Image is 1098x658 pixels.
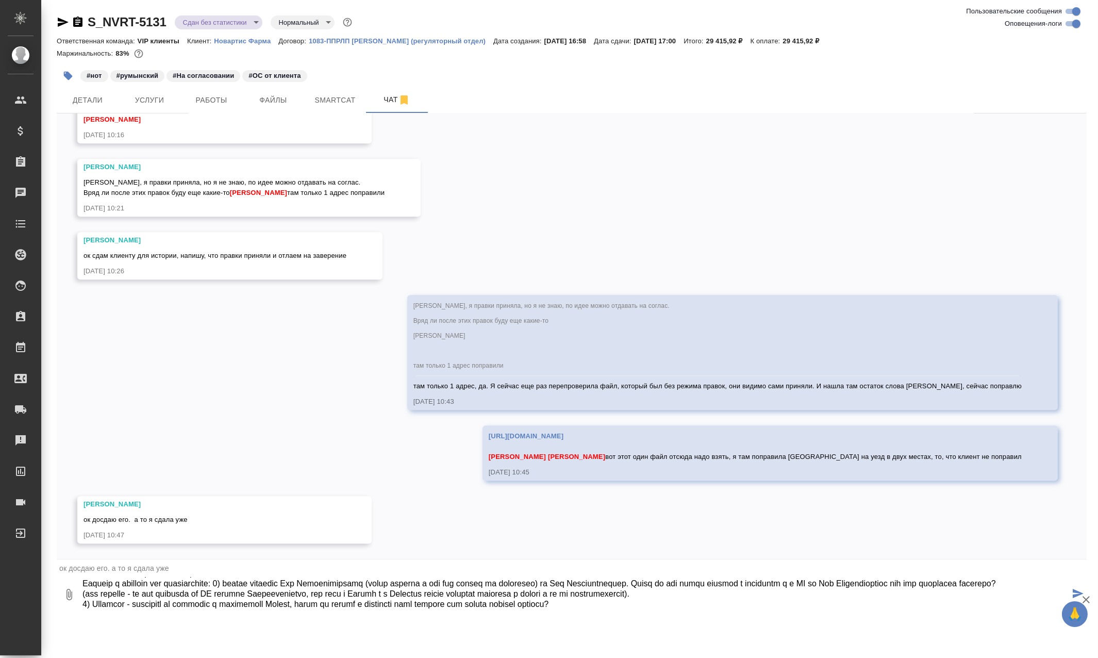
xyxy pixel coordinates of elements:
span: [PERSON_NAME], я правки приняла, но я не знаю, по идее можно отдавать на соглас. Вряд ли после эт... [413,302,670,369]
div: [DATE] 10:43 [413,397,1022,407]
span: [PERSON_NAME] [489,453,546,460]
div: [DATE] 10:45 [489,467,1022,478]
span: Услуги [125,94,174,107]
button: 🙏 [1062,601,1088,627]
span: румынский [109,71,166,79]
p: Договор: [278,37,309,45]
p: VIP клиенты [138,37,187,45]
span: Работы [187,94,236,107]
span: Пользовательские сообщения [966,6,1062,17]
span: ок досдаю его. а то я сдала уже [59,564,169,572]
p: 1083-ППРЛП [PERSON_NAME] (регуляторный отдел) [309,37,493,45]
div: [DATE] 10:47 [84,530,336,540]
a: S_NVRT-5131 [88,15,167,29]
span: [PERSON_NAME] [230,189,287,196]
div: [DATE] 10:21 [84,203,385,213]
span: На согласовании [165,71,241,79]
span: Детали [63,94,112,107]
button: Добавить тэг [57,64,79,87]
p: 29 415,92 ₽ [783,37,827,45]
span: нот [79,71,109,79]
span: [PERSON_NAME] [548,453,605,460]
a: 1083-ППРЛП [PERSON_NAME] (регуляторный отдел) [309,36,493,45]
p: Клиент: [187,37,214,45]
a: Новартис Фарма [214,36,278,45]
p: 29 415,92 ₽ [706,37,751,45]
p: 83% [115,50,131,57]
p: #На согласовании [173,71,234,81]
p: Дата создания: [493,37,544,45]
span: ок досдаю его. а то я сдала уже [84,516,188,523]
p: Новартис Фарма [214,37,278,45]
button: Доп статусы указывают на важность/срочность заказа [341,15,354,29]
p: #нот [87,71,102,81]
p: [DATE] 17:00 [634,37,684,45]
p: [DATE] 16:58 [544,37,594,45]
p: Ответственная команда: [57,37,138,45]
span: там только 1 адрес, да. Я сейчас еще раз перепроверила файл, который был без режима правок, они в... [413,382,1022,390]
svg: Отписаться [398,94,410,106]
p: #румынский [117,71,159,81]
span: [PERSON_NAME] [84,116,141,123]
div: Сдан без статистики [175,15,262,29]
span: 🙏 [1066,603,1084,625]
button: Скопировать ссылку [72,16,84,28]
div: [PERSON_NAME] [84,235,346,245]
span: Файлы [248,94,298,107]
button: 4070.00 RUB; [132,47,145,60]
div: [DATE] 10:26 [84,266,346,276]
p: Маржинальность: [57,50,115,57]
span: Smartcat [310,94,360,107]
div: [DATE] 10:16 [84,130,336,140]
p: #ОС от клиента [248,71,301,81]
span: Чат [372,93,422,106]
p: К оплате: [751,37,783,45]
span: вот этот один файл отсюда надо взять, я там поправила [GEOGRAPHIC_DATA] на уезд в двух местах, то... [489,432,1022,460]
button: Нормальный [276,18,322,27]
div: [PERSON_NAME] [84,499,336,509]
div: [PERSON_NAME] [84,162,385,172]
span: Оповещения-логи [1005,19,1062,29]
p: Дата сдачи: [594,37,634,45]
span: ОС от клиента [241,71,308,79]
button: Скопировать ссылку для ЯМессенджера [57,16,69,28]
span: [PERSON_NAME], я правки приняла, но я не знаю, по идее можно отдавать на соглас. Вряд ли после эт... [84,178,385,196]
button: Сдан без статистики [180,18,250,27]
span: ок сдам клиенту для истории, напишу, что правки приняли и отлаем на заверение [84,252,346,259]
div: Сдан без статистики [271,15,335,29]
p: Итого: [684,37,706,45]
a: [URL][DOMAIN_NAME] [489,432,563,440]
